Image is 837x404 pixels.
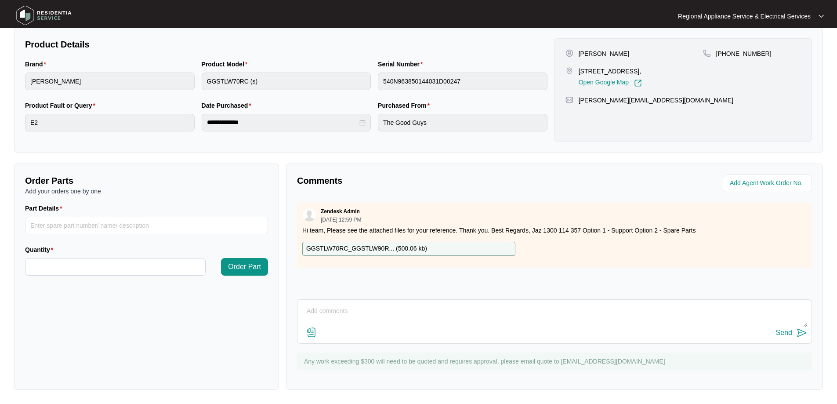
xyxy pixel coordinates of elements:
p: [PERSON_NAME] [579,49,629,58]
label: Serial Number [378,60,426,69]
img: map-pin [565,67,573,75]
input: Quantity [25,258,205,275]
p: Product Details [25,38,547,51]
div: Send [776,329,792,337]
img: map-pin [703,49,711,57]
label: Date Purchased [202,101,255,110]
img: residentia service logo [13,2,75,29]
p: Regional Appliance Service & Electrical Services [678,12,811,21]
input: Product Model [202,73,371,90]
p: Zendesk Admin [321,208,360,215]
p: [STREET_ADDRESS], [579,67,642,76]
label: Quantity [25,245,57,254]
label: Purchased From [378,101,433,110]
img: Link-External [634,79,642,87]
p: Hi team, Please see the attached files for your reference. Thank you. Best Regards, Jaz 1300 114 ... [302,226,807,235]
img: send-icon.svg [797,328,807,338]
p: Any work exceeding $300 will need to be quoted and requires approval, please email quote to [EMAI... [304,357,808,366]
p: Add your orders one by one [25,187,268,196]
p: Order Parts [25,175,268,187]
a: Open Google Map [579,79,642,87]
input: Date Purchased [207,118,358,127]
p: [DATE] 12:59 PM [321,217,361,222]
input: Product Fault or Query [25,114,195,131]
label: Brand [25,60,50,69]
img: map-pin [565,96,573,104]
p: [PHONE_NUMBER] [716,49,772,58]
img: user.svg [303,208,316,222]
p: Comments [297,175,548,187]
label: Product Model [202,60,251,69]
img: dropdown arrow [819,14,824,18]
input: Serial Number [378,73,547,90]
img: user-pin [565,49,573,57]
button: Order Part [221,258,268,276]
label: Product Fault or Query [25,101,99,110]
input: Purchased From [378,114,547,131]
p: [PERSON_NAME][EMAIL_ADDRESS][DOMAIN_NAME] [579,96,733,105]
button: Send [776,327,807,339]
input: Brand [25,73,195,90]
label: Part Details [25,204,66,213]
img: file-attachment-doc.svg [306,327,317,338]
input: Add Agent Work Order No. [730,178,807,189]
span: Order Part [228,262,261,272]
p: GGSTLW70RC_GGSTLW90R... ( 500.06 kb ) [306,244,427,254]
input: Part Details [25,217,268,234]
